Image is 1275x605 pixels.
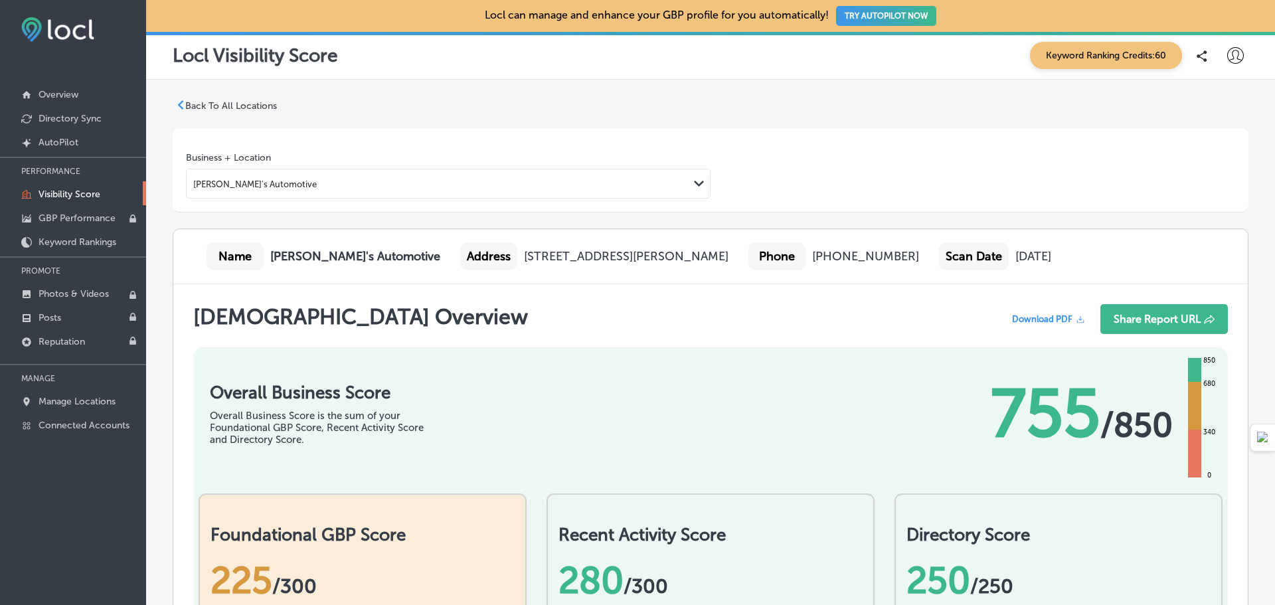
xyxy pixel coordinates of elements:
[748,242,806,270] div: Phone
[211,525,515,545] h2: Foundational GBP Score
[991,374,1100,454] span: 755
[1015,249,1051,264] div: [DATE]
[1201,427,1218,438] div: 340
[21,17,94,42] img: fda3e92497d09a02dc62c9cd864e3231.png
[460,242,517,270] div: Address
[1100,304,1228,334] button: Share Report URL
[1100,405,1173,445] span: / 850
[186,152,271,163] label: Business + Location
[39,89,78,100] p: Overview
[1030,42,1182,69] span: Keyword Ranking Credits: 60
[193,179,317,189] div: [PERSON_NAME]'s Automotive
[39,312,61,323] p: Posts
[906,559,1211,602] div: 250
[39,420,129,431] p: Connected Accounts
[1257,432,1269,444] img: Detect Auto
[210,410,442,446] div: Overall Business Score is the sum of your Foundational GBP Score, Recent Activity Score and Direc...
[1012,314,1072,324] span: Download PDF
[558,525,863,545] h2: Recent Activity Score
[906,525,1211,545] h2: Directory Score
[39,336,85,347] p: Reputation
[39,189,100,200] p: Visibility Score
[558,559,863,602] div: 280
[193,304,528,341] h1: [DEMOGRAPHIC_DATA] Overview
[39,396,116,407] p: Manage Locations
[624,574,668,598] span: /300
[836,6,936,26] button: TRY AUTOPILOT NOW
[1205,470,1214,481] div: 0
[272,574,317,598] span: / 300
[970,574,1013,598] span: /250
[939,242,1009,270] div: Scan Date
[210,383,442,403] h1: Overall Business Score
[39,113,102,124] p: Directory Sync
[185,100,277,112] p: Back To All Locations
[1201,379,1218,389] div: 680
[39,236,116,248] p: Keyword Rankings
[173,44,338,66] p: Locl Visibility Score
[524,249,728,264] div: [STREET_ADDRESS][PERSON_NAME]
[207,242,264,270] div: Name
[211,559,515,602] div: 225
[812,249,919,264] div: [PHONE_NUMBER]
[39,213,116,224] p: GBP Performance
[39,288,109,300] p: Photos & Videos
[270,249,440,264] b: [PERSON_NAME]'s Automotive
[39,137,78,148] p: AutoPilot
[1201,355,1218,366] div: 850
